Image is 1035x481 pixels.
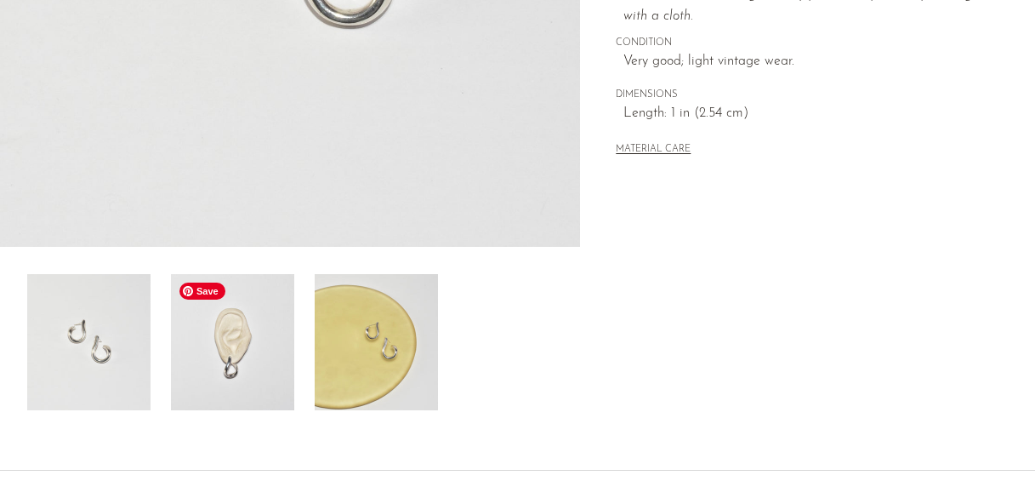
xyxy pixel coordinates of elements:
span: DIMENSIONS [616,88,998,103]
img: Sterling Curve Earrings [27,274,151,410]
span: Save [179,283,225,300]
span: CONDITION [616,36,998,51]
button: MATERIAL CARE [616,144,691,157]
span: Very good; light vintage wear. [623,51,998,73]
img: Sterling Curve Earrings [171,274,294,410]
span: Length: 1 in (2.54 cm) [623,103,998,125]
img: Sterling Curve Earrings [315,274,438,410]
